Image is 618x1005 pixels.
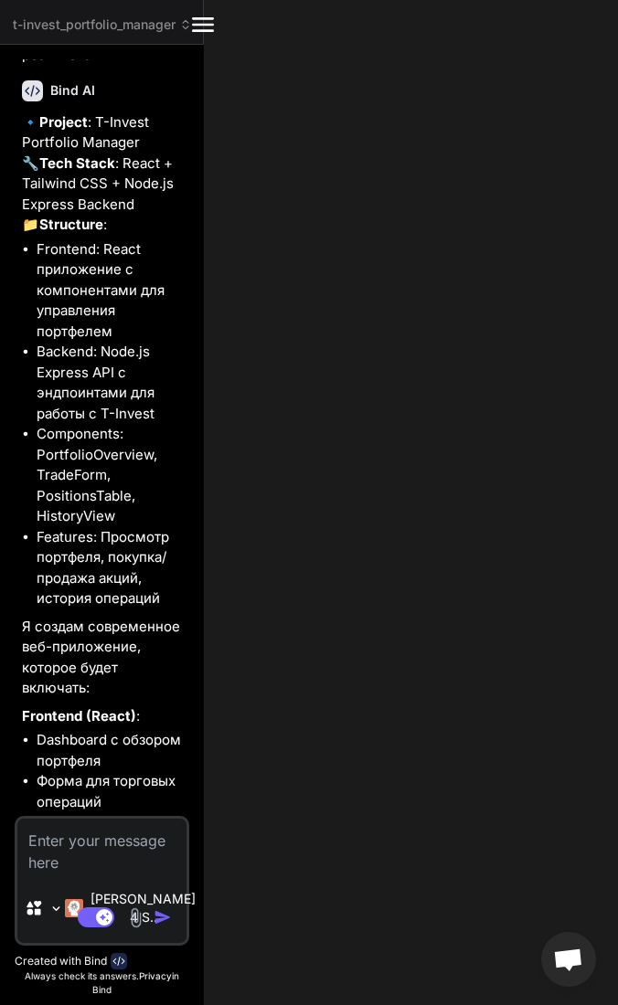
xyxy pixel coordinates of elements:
li: Features: Просмотр портфеля, покупка/продажа акций, история операций [37,527,186,609]
img: attachment [125,907,146,928]
p: Created with Bind [15,954,107,968]
img: Pick Models [48,901,64,916]
p: 🔹 : T-Invest Portfolio Manager 🔧 : React + Tailwind CSS + Node.js Express Backend 📁 : [22,112,186,236]
p: Я создам современное веб-приложение, которое будет включать: [22,617,186,699]
p: Always check its answers. in Bind [15,969,189,997]
li: Форма для торговых операций [37,771,186,812]
img: icon [154,908,172,926]
strong: Frontend (React) [22,707,136,725]
p: [PERSON_NAME] 4 S.. [91,890,196,926]
strong: Tech Stack [39,154,115,172]
h6: Bind AI [50,81,95,100]
img: Claude 4 Sonnet [65,899,83,917]
li: Dashboard с обзором портфеля [37,730,186,771]
p: : [22,706,186,727]
li: Frontend: React приложение с компонентами для управления портфелем [37,239,186,343]
strong: Project [39,113,88,131]
strong: Structure [39,216,103,233]
span: t-invest_portfolio_manager [13,16,192,34]
div: Open chat [541,932,596,987]
img: bind-logo [111,953,127,969]
span: Privacy [139,970,172,981]
li: Backend: Node.js Express API с эндпоинтами для работы с T-Invest [37,342,186,424]
li: Components: PortfolioOverview, TradeForm, PositionsTable, HistoryView [37,424,186,527]
li: Таблица позиций с актуальными ценами [37,812,186,853]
